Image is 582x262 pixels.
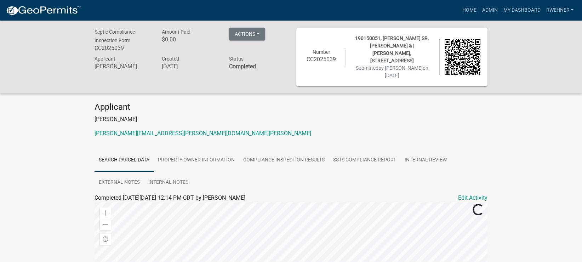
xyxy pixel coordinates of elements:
h4: Applicant [95,102,487,112]
h6: [PERSON_NAME] [95,63,151,70]
a: Search Parcel Data [95,149,154,172]
span: Completed [DATE][DATE] 12:14 PM CDT by [PERSON_NAME] [95,194,245,201]
a: External Notes [95,171,144,194]
a: [PERSON_NAME][EMAIL_ADDRESS][PERSON_NAME][DOMAIN_NAME][PERSON_NAME] [95,130,311,137]
h6: CC2025039 [303,56,339,63]
div: Zoom in [100,207,111,219]
a: SSTS Compliance Report [329,149,400,172]
h6: $0.00 [162,36,218,43]
span: Septic Compliance Inspection Form [95,29,135,43]
a: Internal Review [400,149,451,172]
strong: Completed [229,63,256,70]
img: QR code [445,39,481,75]
span: Applicant [95,56,115,62]
a: Compliance Inspection Results [239,149,329,172]
div: Zoom out [100,219,111,230]
a: Home [459,4,479,17]
span: Created [162,56,179,62]
span: Number [313,49,330,55]
a: Internal Notes [144,171,193,194]
a: Admin [479,4,500,17]
div: Find my location [100,234,111,245]
a: My Dashboard [500,4,543,17]
h6: CC2025039 [95,45,151,51]
p: [PERSON_NAME] [95,115,487,124]
button: Actions [229,28,265,40]
span: by [PERSON_NAME] [378,65,423,71]
a: Edit Activity [458,194,487,202]
span: 190150051, [PERSON_NAME] SR,[PERSON_NAME] & | [PERSON_NAME], [STREET_ADDRESS] [355,35,429,63]
span: Amount Paid [162,29,190,35]
span: Status [229,56,244,62]
a: rwehner [543,4,576,17]
h6: [DATE] [162,63,218,70]
a: Property Owner Information [154,149,239,172]
span: Submitted on [DATE] [356,65,428,78]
